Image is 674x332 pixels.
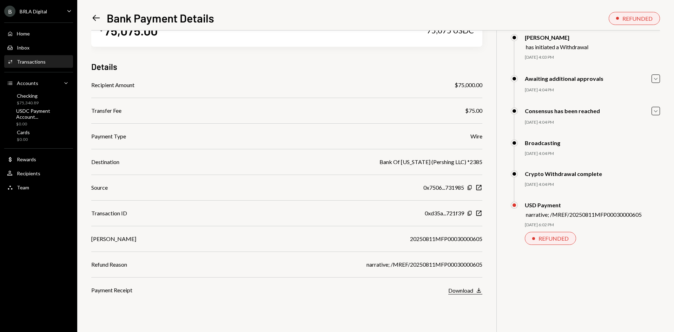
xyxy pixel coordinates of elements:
[4,41,73,54] a: Inbox
[538,235,569,242] div: REFUNDED
[525,34,588,41] div: [PERSON_NAME]
[17,170,40,176] div: Recipients
[91,286,132,294] div: Payment Receipt
[91,260,127,269] div: Refund Reason
[525,151,660,157] div: [DATE] 4:04 PM
[4,6,15,17] div: B
[465,106,482,115] div: $75.00
[17,137,30,143] div: $0.00
[4,27,73,40] a: Home
[379,158,482,166] div: Bank Of [US_STATE] (Pershing LLC) *2385
[4,109,73,126] a: USDC Payment Account...$0.00
[17,31,30,37] div: Home
[526,211,642,218] div: narrative; /MREF/20250811MFP00030000605
[525,222,660,228] div: [DATE] 6:02 PM
[107,11,214,25] h1: Bank Payment Details
[16,121,70,127] div: $0.00
[17,45,29,51] div: Inbox
[470,132,482,141] div: Wire
[4,153,73,165] a: Rewards
[525,139,560,146] div: Broadcasting
[525,75,603,82] div: Awaiting additional approvals
[622,15,653,22] div: REFUNDED
[423,183,464,192] div: 0x7506...731985
[91,61,117,72] h3: Details
[4,181,73,194] a: Team
[4,127,73,144] a: Cards$0.00
[91,106,121,115] div: Transfer Fee
[17,184,29,190] div: Team
[448,287,473,294] div: Download
[410,235,482,243] div: 20250811MFP00030000605
[525,182,660,188] div: [DATE] 4:04 PM
[91,132,126,141] div: Payment Type
[91,235,136,243] div: [PERSON_NAME]
[91,158,119,166] div: Destination
[4,77,73,89] a: Accounts
[366,260,482,269] div: narrative; /MREF/20250811MFP00030000605
[17,129,30,135] div: Cards
[4,55,73,68] a: Transactions
[4,91,73,108] a: Checking$75,340.89
[17,93,39,99] div: Checking
[525,108,600,114] div: Consensus has been reached
[525,87,660,93] div: [DATE] 4:04 PM
[526,44,588,50] div: has initiated a Withdrawal
[4,167,73,180] a: Recipients
[17,100,39,106] div: $75,340.89
[91,81,134,89] div: Recipient Amount
[16,108,70,120] div: USDC Payment Account...
[91,183,108,192] div: Source
[525,54,660,60] div: [DATE] 4:03 PM
[525,170,602,177] div: Crypto Withdrawal complete
[17,59,46,65] div: Transactions
[20,8,47,14] div: BRLA Digital
[525,202,642,208] div: USD Payment
[525,119,660,125] div: [DATE] 4:04 PM
[17,80,38,86] div: Accounts
[91,209,127,217] div: Transaction ID
[425,209,464,217] div: 0xd35a...721f39
[17,156,36,162] div: Rewards
[448,287,482,294] button: Download
[455,81,482,89] div: $75,000.00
